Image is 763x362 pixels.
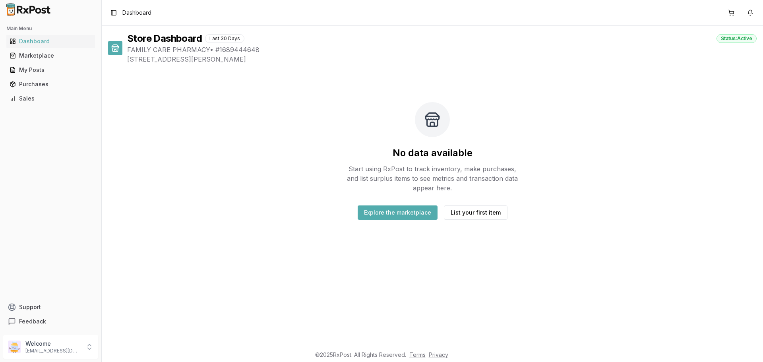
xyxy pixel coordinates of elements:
[6,77,95,91] a: Purchases
[393,147,473,159] h2: No data available
[3,35,98,48] button: Dashboard
[10,66,92,74] div: My Posts
[3,300,98,314] button: Support
[6,34,95,48] a: Dashboard
[205,34,244,43] div: Last 30 Days
[10,52,92,60] div: Marketplace
[19,317,46,325] span: Feedback
[3,92,98,105] button: Sales
[6,63,95,77] a: My Posts
[10,37,92,45] div: Dashboard
[3,49,98,62] button: Marketplace
[8,341,21,353] img: User avatar
[358,205,438,220] button: Explore the marketplace
[3,314,98,329] button: Feedback
[717,34,757,43] div: Status: Active
[127,45,757,54] span: FAMILY CARE PHARMACY • # 1689444648
[10,95,92,103] div: Sales
[444,205,507,220] button: List your first item
[409,351,426,358] a: Terms
[25,348,81,354] p: [EMAIL_ADDRESS][DOMAIN_NAME]
[3,78,98,91] button: Purchases
[10,80,92,88] div: Purchases
[3,64,98,76] button: My Posts
[429,351,448,358] a: Privacy
[122,9,151,17] nav: breadcrumb
[122,9,151,17] span: Dashboard
[3,3,54,16] img: RxPost Logo
[25,340,81,348] p: Welcome
[6,48,95,63] a: Marketplace
[127,54,757,64] span: [STREET_ADDRESS][PERSON_NAME]
[343,164,521,193] p: Start using RxPost to track inventory, make purchases, and list surplus items to see metrics and ...
[127,32,202,45] h1: Store Dashboard
[6,91,95,106] a: Sales
[6,25,95,32] h2: Main Menu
